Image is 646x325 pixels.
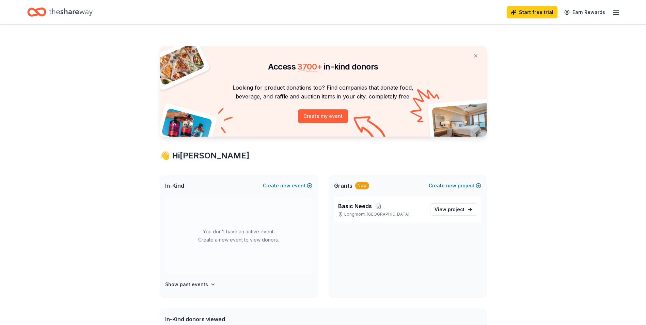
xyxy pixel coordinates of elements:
[507,6,557,18] a: Start free trial
[165,280,208,289] h4: Show past events
[429,182,481,190] button: Createnewproject
[338,212,425,217] p: Longmont, [GEOGRAPHIC_DATA]
[448,206,464,212] span: project
[435,205,464,214] span: View
[430,203,477,216] a: View project
[165,182,184,190] span: In-Kind
[334,182,352,190] span: Grants
[160,150,487,161] div: 👋 Hi [PERSON_NAME]
[338,202,372,210] span: Basic Needs
[280,182,290,190] span: new
[27,4,93,20] a: Home
[152,42,205,86] img: Pizza
[165,315,303,323] div: In-Kind donors viewed
[297,62,322,72] span: 3700 +
[355,182,369,189] div: New
[165,197,312,275] div: You don't have an active event. Create a new event to view donors.
[446,182,456,190] span: new
[263,182,312,190] button: Createnewevent
[298,109,348,123] button: Create my event
[353,116,388,142] img: Curvy arrow
[168,83,478,101] p: Looking for product donations too? Find companies that donate food, beverage, and raffle and auct...
[268,62,378,72] span: Access in-kind donors
[560,6,609,18] a: Earn Rewards
[165,280,216,289] button: Show past events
